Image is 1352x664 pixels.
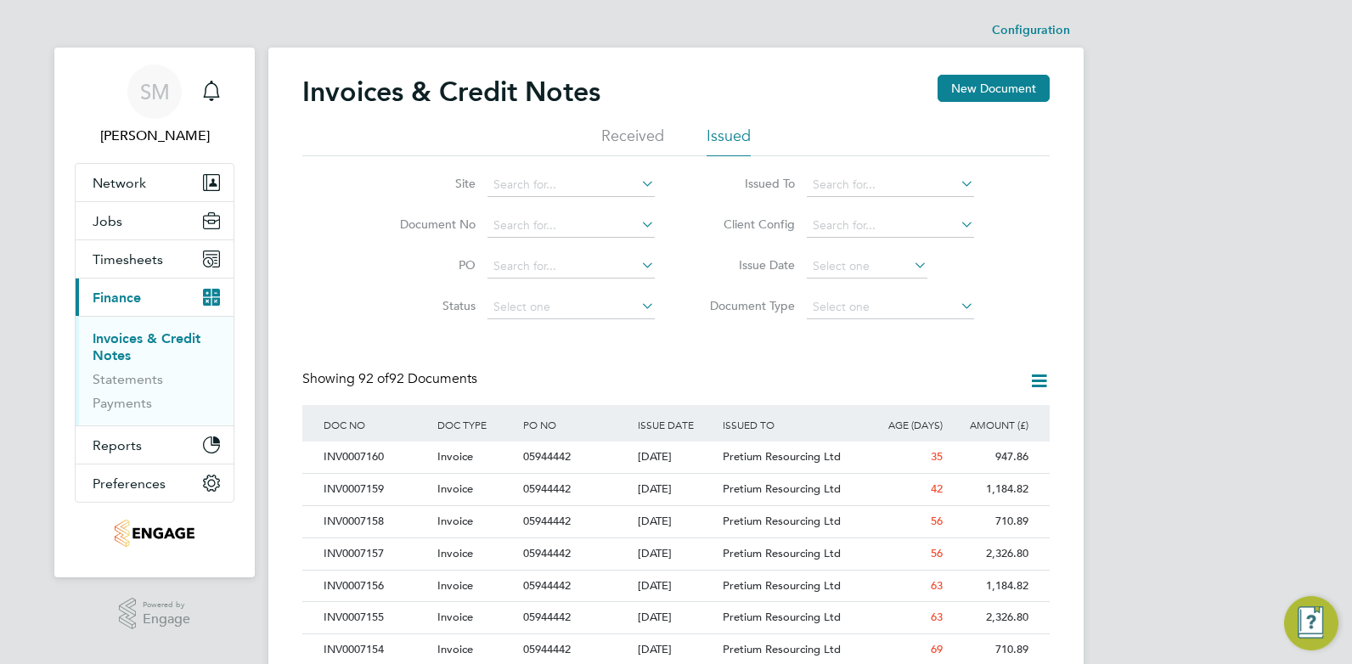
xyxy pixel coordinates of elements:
[523,546,571,560] span: 05944442
[723,514,841,528] span: Pretium Resourcing Ltd
[437,481,473,496] span: Invoice
[523,642,571,656] span: 05944442
[1284,596,1338,650] button: Engage Resource Center
[140,81,170,103] span: SM
[378,217,476,232] label: Document No
[437,578,473,593] span: Invoice
[697,257,795,273] label: Issue Date
[319,405,433,444] div: DOC NO
[487,295,655,319] input: Select one
[707,126,751,156] li: Issued
[634,538,719,570] div: [DATE]
[947,538,1033,570] div: 2,326.80
[697,176,795,191] label: Issued To
[75,126,234,146] span: Steph Millard
[487,255,655,279] input: Search for...
[93,175,146,191] span: Network
[143,612,190,627] span: Engage
[319,442,433,473] div: INV0007160
[487,214,655,238] input: Search for...
[93,251,163,267] span: Timesheets
[634,442,719,473] div: [DATE]
[523,514,571,528] span: 05944442
[115,520,194,547] img: jjfox-logo-retina.png
[437,514,473,528] span: Invoice
[718,405,861,444] div: ISSUED TO
[75,65,234,146] a: SM[PERSON_NAME]
[93,290,141,306] span: Finance
[947,602,1033,633] div: 2,326.80
[76,426,234,464] button: Reports
[93,475,166,492] span: Preferences
[634,405,719,444] div: ISSUE DATE
[319,538,433,570] div: INV0007157
[947,571,1033,602] div: 1,184.82
[76,240,234,278] button: Timesheets
[931,514,943,528] span: 56
[76,464,234,502] button: Preferences
[931,642,943,656] span: 69
[76,164,234,201] button: Network
[119,598,191,630] a: Powered byEngage
[697,217,795,232] label: Client Config
[523,610,571,624] span: 05944442
[487,173,655,197] input: Search for...
[807,295,974,319] input: Select one
[947,474,1033,505] div: 1,184.82
[523,449,571,464] span: 05944442
[634,602,719,633] div: [DATE]
[861,405,947,444] div: AGE (DAYS)
[931,610,943,624] span: 63
[723,578,841,593] span: Pretium Resourcing Ltd
[378,176,476,191] label: Site
[992,14,1070,48] li: Configuration
[302,370,481,388] div: Showing
[93,371,163,387] a: Statements
[723,546,841,560] span: Pretium Resourcing Ltd
[519,405,633,444] div: PO NO
[723,449,841,464] span: Pretium Resourcing Ltd
[723,481,841,496] span: Pretium Resourcing Ltd
[93,213,122,229] span: Jobs
[54,48,255,577] nav: Main navigation
[947,506,1033,537] div: 710.89
[378,298,476,313] label: Status
[76,316,234,425] div: Finance
[807,255,927,279] input: Select one
[931,481,943,496] span: 42
[697,298,795,313] label: Document Type
[437,642,473,656] span: Invoice
[319,506,433,537] div: INV0007158
[93,395,152,411] a: Payments
[947,405,1033,444] div: AMOUNT (£)
[437,546,473,560] span: Invoice
[319,474,433,505] div: INV0007159
[378,257,476,273] label: PO
[143,598,190,612] span: Powered by
[93,437,142,453] span: Reports
[437,610,473,624] span: Invoice
[723,610,841,624] span: Pretium Resourcing Ltd
[938,75,1050,102] button: New Document
[523,481,571,496] span: 05944442
[358,370,389,387] span: 92 of
[319,602,433,633] div: INV0007155
[931,578,943,593] span: 63
[634,506,719,537] div: [DATE]
[807,173,974,197] input: Search for...
[931,449,943,464] span: 35
[601,126,664,156] li: Received
[931,546,943,560] span: 56
[319,571,433,602] div: INV0007156
[433,405,519,444] div: DOC TYPE
[634,571,719,602] div: [DATE]
[947,442,1033,473] div: 947.86
[75,520,234,547] a: Go to home page
[76,202,234,239] button: Jobs
[634,474,719,505] div: [DATE]
[302,75,600,109] h2: Invoices & Credit Notes
[807,214,974,238] input: Search for...
[358,370,477,387] span: 92 Documents
[437,449,473,464] span: Invoice
[523,578,571,593] span: 05944442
